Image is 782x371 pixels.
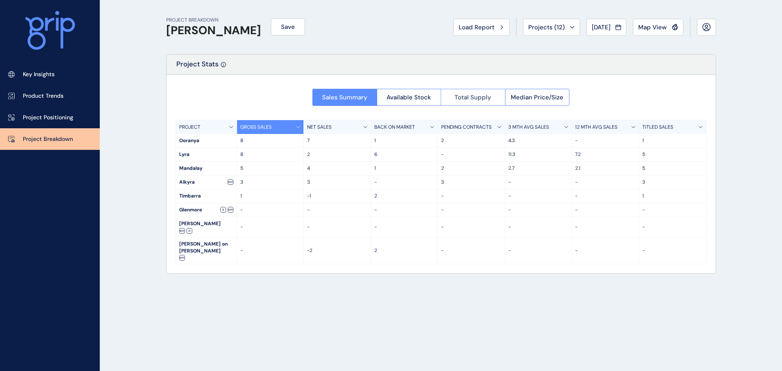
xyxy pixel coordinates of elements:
[508,124,549,131] p: 3 MTH AVG SALES
[374,165,435,172] p: 1
[575,179,635,186] p: -
[374,137,435,144] p: 1
[505,89,570,106] button: Median Price/Size
[459,23,494,31] span: Load Report
[642,193,703,200] p: 1
[453,19,510,36] button: Load Report
[575,193,635,200] p: -
[575,206,635,213] p: -
[307,179,367,186] p: 3
[642,179,703,186] p: 3
[508,206,569,213] p: -
[592,23,611,31] span: [DATE]
[441,124,492,131] p: PENDING CONTRACTS
[441,151,501,158] p: -
[307,124,332,131] p: NET SALES
[441,193,501,200] p: -
[575,151,635,158] p: 7.2
[441,165,501,172] p: 2
[176,162,237,175] div: Mandalay
[23,92,64,100] p: Product Trends
[240,193,301,200] p: 1
[441,247,501,254] p: -
[240,165,301,172] p: 5
[312,89,377,106] button: Sales Summary
[240,179,301,186] p: 3
[508,179,569,186] p: -
[23,135,73,143] p: Project Breakdown
[642,124,673,131] p: TITLED SALES
[307,247,367,254] p: -2
[642,165,703,172] p: 5
[176,59,219,75] p: Project Stats
[642,137,703,144] p: 1
[575,124,617,131] p: 12 MTH AVG SALES
[642,224,703,231] p: -
[575,165,635,172] p: 2.1
[511,93,563,101] span: Median Price/Size
[528,23,565,31] span: Projects ( 12 )
[508,247,569,254] p: -
[307,206,367,213] p: -
[240,224,301,231] p: -
[441,206,501,213] p: -
[508,137,569,144] p: 4.3
[240,206,301,213] p: -
[508,193,569,200] p: -
[508,151,569,158] p: 11.3
[176,237,237,264] div: [PERSON_NAME] on [PERSON_NAME]
[166,24,261,37] h1: [PERSON_NAME]
[176,189,237,203] div: Timbarra
[377,89,441,106] button: Available Stock
[575,224,635,231] p: -
[374,179,435,186] p: -
[176,176,237,189] div: Alkyra
[441,179,501,186] p: 3
[307,224,367,231] p: -
[240,247,301,254] p: -
[575,137,635,144] p: -
[374,247,435,254] p: 2
[455,93,491,101] span: Total Supply
[240,151,301,158] p: 8
[23,70,55,79] p: Key Insights
[642,247,703,254] p: -
[638,23,667,31] span: Map View
[176,148,237,161] div: Lyra
[374,193,435,200] p: 2
[176,203,237,217] div: Glenmore
[374,224,435,231] p: -
[307,151,367,158] p: 2
[374,206,435,213] p: -
[271,18,305,35] button: Save
[508,224,569,231] p: -
[586,19,626,36] button: [DATE]
[166,17,261,24] p: PROJECT BREAKDOWN
[387,93,431,101] span: Available Stock
[322,93,367,101] span: Sales Summary
[307,137,367,144] p: 7
[642,206,703,213] p: -
[441,89,505,106] button: Total Supply
[374,124,415,131] p: BACK ON MARKET
[441,224,501,231] p: -
[176,217,237,237] div: [PERSON_NAME]
[523,19,580,36] button: Projects (12)
[179,124,200,131] p: PROJECT
[240,124,272,131] p: GROSS SALES
[23,114,73,122] p: Project Positioning
[642,151,703,158] p: 5
[240,137,301,144] p: 8
[307,193,367,200] p: -1
[508,165,569,172] p: 2.7
[575,247,635,254] p: -
[176,134,237,147] div: Ooranya
[633,19,683,36] button: Map View
[307,165,367,172] p: 4
[441,137,501,144] p: 2
[281,23,295,31] span: Save
[374,151,435,158] p: 6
